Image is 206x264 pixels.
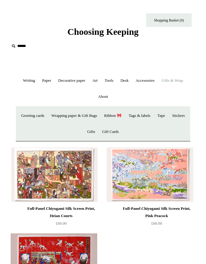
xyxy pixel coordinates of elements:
a: Desk [117,73,132,89]
a: Gifts [84,124,98,140]
a: Tape [154,108,168,124]
a: About [95,89,111,105]
a: Tools [102,73,117,89]
a: Full-Panel Chiyogami Silk Screen Print, Pink Peacock £60.00 [119,202,194,227]
div: Full-Panel Chiyogami Silk Screen Print, Pink Peacock [120,205,193,219]
span: £60.00 [56,221,67,226]
a: Art [89,73,101,89]
a: Gift Cards [99,124,122,140]
span: Choosing Keeping [67,27,139,37]
img: Full-Panel Chiyogami Silk Screen Print, Heian Courts [11,147,98,202]
a: Gifts & Wrap [159,73,186,89]
a: Decorative paper [55,73,88,89]
a: Tags & labels [126,108,153,124]
a: Full-Panel Chiyogami Silk Screen Print, Heian Courts Full-Panel Chiyogami Silk Screen Print, Heia... [23,147,110,202]
a: Paper [39,73,54,89]
a: Full-Panel Chiyogami Silk Screen Print, Pink Peacock Full-Panel Chiyogami Silk Screen Print, Pink... [119,147,205,202]
a: Writing [20,73,38,89]
div: Full-Panel Chiyogami Silk Screen Print, Heian Courts [25,205,97,219]
a: Greeting cards [18,108,47,124]
a: Shopping Basket (0) [146,13,192,27]
img: Full-Panel Chiyogami Silk Screen Print, Pink Peacock [107,147,193,202]
a: Full-Panel Chiyogami Silk Screen Print, Heian Courts £60.00 [23,202,99,227]
a: Stickers [169,108,188,124]
a: Ribbon 🎀 [101,108,125,124]
span: £60.00 [151,221,162,226]
a: Choosing Keeping [67,31,139,36]
a: Accessories [132,73,157,89]
a: Wrapping paper & Gift Bags [48,108,100,124]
